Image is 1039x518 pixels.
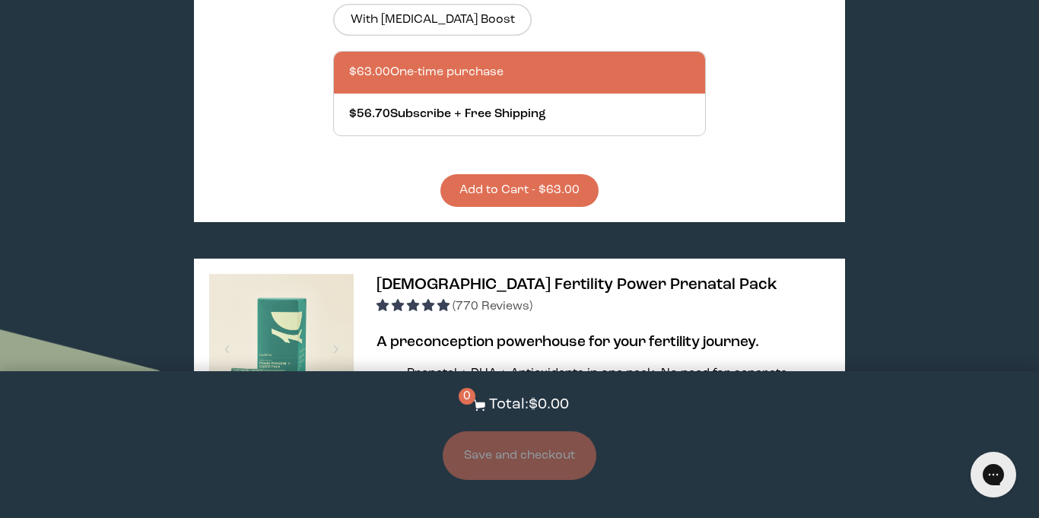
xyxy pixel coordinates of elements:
iframe: Gorgias live chat messenger [963,446,1024,503]
p: Total: $0.00 [489,394,569,416]
button: Save and checkout [443,431,596,480]
span: 4.95 stars [377,300,453,313]
span: 0 [459,388,475,405]
strong: A preconception powerhouse for your fertility journey. [377,335,759,350]
span: [DEMOGRAPHIC_DATA] Fertility Power Prenatal Pack [377,277,777,293]
img: thumbnail image [209,274,354,418]
span: (770 Reviews) [453,300,532,313]
button: Add to Cart - $63.00 [440,174,599,207]
li: Prenatal + DHA + Antioxidants in one pack. No need for separate bottles [407,365,830,400]
label: With [MEDICAL_DATA] Boost [333,4,532,36]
